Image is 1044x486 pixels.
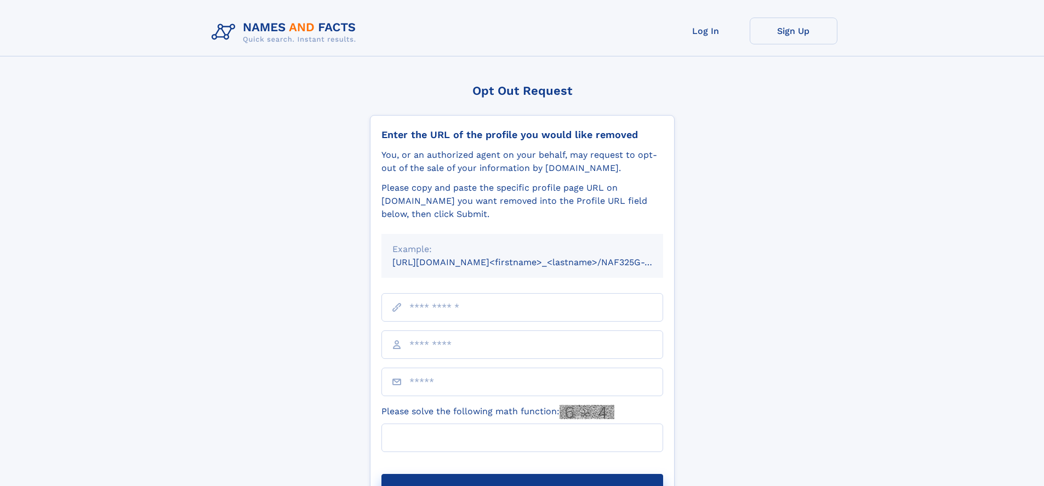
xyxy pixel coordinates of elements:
[392,243,652,256] div: Example:
[370,84,675,98] div: Opt Out Request
[381,129,663,141] div: Enter the URL of the profile you would like removed
[750,18,837,44] a: Sign Up
[392,257,684,267] small: [URL][DOMAIN_NAME]<firstname>_<lastname>/NAF325G-xxxxxxxx
[207,18,365,47] img: Logo Names and Facts
[381,148,663,175] div: You, or an authorized agent on your behalf, may request to opt-out of the sale of your informatio...
[381,181,663,221] div: Please copy and paste the specific profile page URL on [DOMAIN_NAME] you want removed into the Pr...
[662,18,750,44] a: Log In
[381,405,614,419] label: Please solve the following math function:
